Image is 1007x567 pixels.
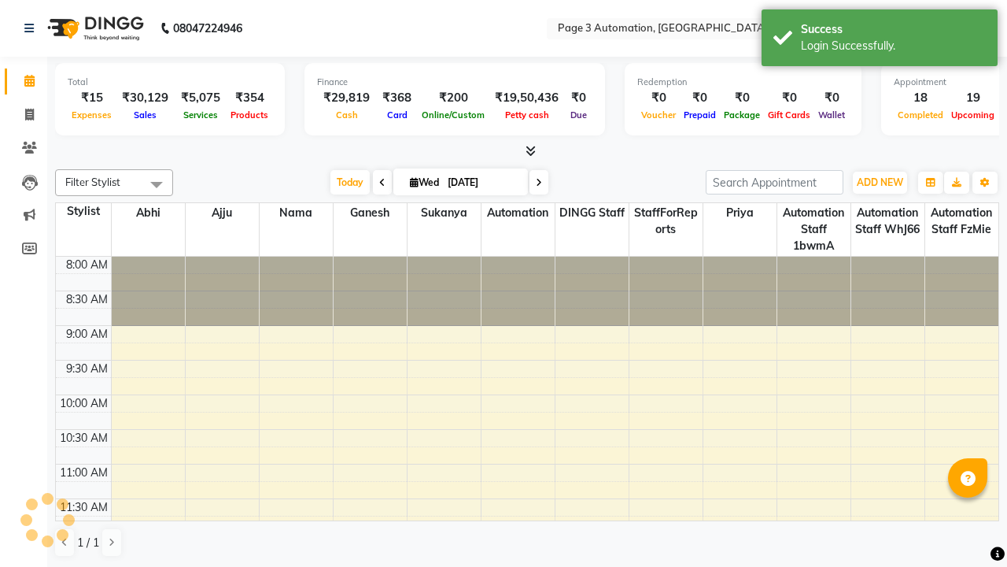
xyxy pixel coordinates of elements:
[680,109,720,120] span: Prepaid
[317,89,376,107] div: ₹29,819
[317,76,592,89] div: Finance
[63,361,111,377] div: 9:30 AM
[334,203,407,223] span: Ganesh
[65,176,120,188] span: Filter Stylist
[801,21,986,38] div: Success
[481,203,555,223] span: Automation
[186,203,259,223] span: Ajju
[894,89,947,107] div: 18
[56,203,111,220] div: Stylist
[77,535,99,551] span: 1 / 1
[260,203,333,223] span: Nama
[814,89,849,107] div: ₹0
[227,109,272,120] span: Products
[57,395,111,412] div: 10:00 AM
[332,109,362,120] span: Cash
[68,89,116,107] div: ₹15
[383,109,411,120] span: Card
[112,203,185,223] span: Abhi
[565,89,592,107] div: ₹0
[637,109,680,120] span: Voucher
[555,203,629,223] span: DINGG Staff
[175,89,227,107] div: ₹5,075
[857,176,903,188] span: ADD NEW
[408,203,481,223] span: Sukanya
[57,465,111,481] div: 11:00 AM
[443,171,522,195] input: 2025-10-01
[63,257,111,273] div: 8:00 AM
[764,109,814,120] span: Gift Cards
[330,170,370,195] span: Today
[130,109,160,120] span: Sales
[777,203,850,256] span: Automation Staff 1bwmA
[63,291,111,308] div: 8:30 AM
[637,76,849,89] div: Redemption
[406,176,443,188] span: Wed
[680,89,720,107] div: ₹0
[566,109,591,120] span: Due
[57,499,111,516] div: 11:30 AM
[68,76,272,89] div: Total
[57,430,111,447] div: 10:30 AM
[703,203,776,223] span: Priya
[947,109,998,120] span: Upcoming
[489,89,565,107] div: ₹19,50,436
[173,6,242,50] b: 08047224946
[227,89,272,107] div: ₹354
[814,109,849,120] span: Wallet
[418,109,489,120] span: Online/Custom
[894,109,947,120] span: Completed
[68,109,116,120] span: Expenses
[764,89,814,107] div: ₹0
[851,203,924,239] span: Automation Staff WhJ66
[501,109,553,120] span: Petty cash
[629,203,703,239] span: StaffForReports
[40,6,148,50] img: logo
[418,89,489,107] div: ₹200
[720,109,764,120] span: Package
[801,38,986,54] div: Login Successfully.
[376,89,418,107] div: ₹368
[179,109,222,120] span: Services
[116,89,175,107] div: ₹30,129
[63,326,111,343] div: 9:00 AM
[853,172,907,194] button: ADD NEW
[706,170,843,195] input: Search Appointment
[720,89,764,107] div: ₹0
[947,89,998,107] div: 19
[637,89,680,107] div: ₹0
[925,203,999,239] span: Automation Staff fzMie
